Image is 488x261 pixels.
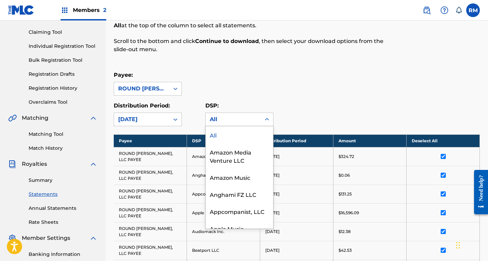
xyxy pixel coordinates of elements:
a: Registration History [29,85,97,92]
p: $131.25 [339,191,352,197]
td: ROUND [PERSON_NAME], LLC PAYEE [114,222,187,241]
p: $0.06 [339,172,350,178]
td: Apple Music [187,203,260,222]
div: Notifications [455,7,462,14]
img: Member Settings [8,234,16,242]
iframe: Chat Widget [454,228,488,261]
p: $324.72 [339,154,354,160]
a: Bulk Registration Tool [29,57,97,64]
td: [DATE] [260,166,333,185]
td: ROUND [PERSON_NAME], LLC PAYEE [114,147,187,166]
img: Royalties [8,160,16,168]
td: [DATE] [260,147,333,166]
label: Payee: [114,72,133,78]
div: All [206,126,273,143]
a: Individual Registration Tool [29,43,97,50]
th: Payee [114,134,187,147]
th: Amount [333,134,407,147]
p: $12.38 [339,229,351,235]
div: Amazon Music [206,169,273,186]
th: Deselect All [407,134,480,147]
img: help [440,6,448,14]
p: $16,596.09 [339,210,359,216]
a: Annual Statements [29,205,97,212]
th: Distribution Period [260,134,333,147]
img: Top Rightsholders [61,6,69,14]
div: Apple Music [206,220,273,237]
img: Matching [8,114,17,122]
div: User Menu [466,3,480,17]
td: [DATE] [260,203,333,222]
td: Anghami FZ LLC [187,166,260,185]
td: Beatport LLC [187,241,260,260]
p: Scroll to the bottom and click , then select your download options from the slide-out menu. [114,37,396,54]
span: 2 [103,7,106,13]
a: Public Search [420,3,434,17]
td: [DATE] [260,222,333,241]
div: Appcompanist, LLC [206,203,273,220]
a: Matching Tool [29,131,97,138]
span: Royalties [22,160,47,168]
img: MLC Logo [8,5,34,15]
p: $42.53 [339,247,352,253]
td: ROUND [PERSON_NAME], LLC PAYEE [114,166,187,185]
th: DSP [187,134,260,147]
td: [DATE] [260,241,333,260]
a: Banking Information [29,251,97,258]
a: Summary [29,177,97,184]
a: Overclaims Tool [29,99,97,106]
div: Help [438,3,451,17]
img: expand [89,234,97,242]
div: Amazon Media Venture LLC [206,143,273,169]
span: Member Settings [22,234,70,242]
strong: Continue to download [195,38,259,44]
td: Audiomack Inc. [187,222,260,241]
td: Appcompanist, LLC [187,185,260,203]
div: ROUND [PERSON_NAME], LLC PAYEE [118,85,165,93]
label: DSP: [205,102,219,109]
td: ROUND [PERSON_NAME], LLC PAYEE [114,185,187,203]
td: ROUND [PERSON_NAME], LLC PAYEE [114,203,187,222]
td: [DATE] [260,185,333,203]
img: search [423,6,431,14]
div: All [210,115,257,124]
a: Match History [29,145,97,152]
div: [DATE] [118,115,165,124]
span: Matching [22,114,48,122]
td: Amazon Music [187,147,260,166]
td: ROUND [PERSON_NAME], LLC PAYEE [114,241,187,260]
img: expand [89,114,97,122]
iframe: Resource Center [469,165,488,220]
div: Drag [456,235,460,256]
img: expand [89,160,97,168]
a: Claiming Tool [29,29,97,36]
a: Registration Drafts [29,71,97,78]
a: Statements [29,191,97,198]
label: Distribution Period: [114,102,170,109]
div: Anghami FZ LLC [206,186,273,203]
p: In the Select column, check the box(es) for any statements you would like to download or click at... [114,13,396,30]
span: Members [73,6,106,14]
a: Rate Sheets [29,219,97,226]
